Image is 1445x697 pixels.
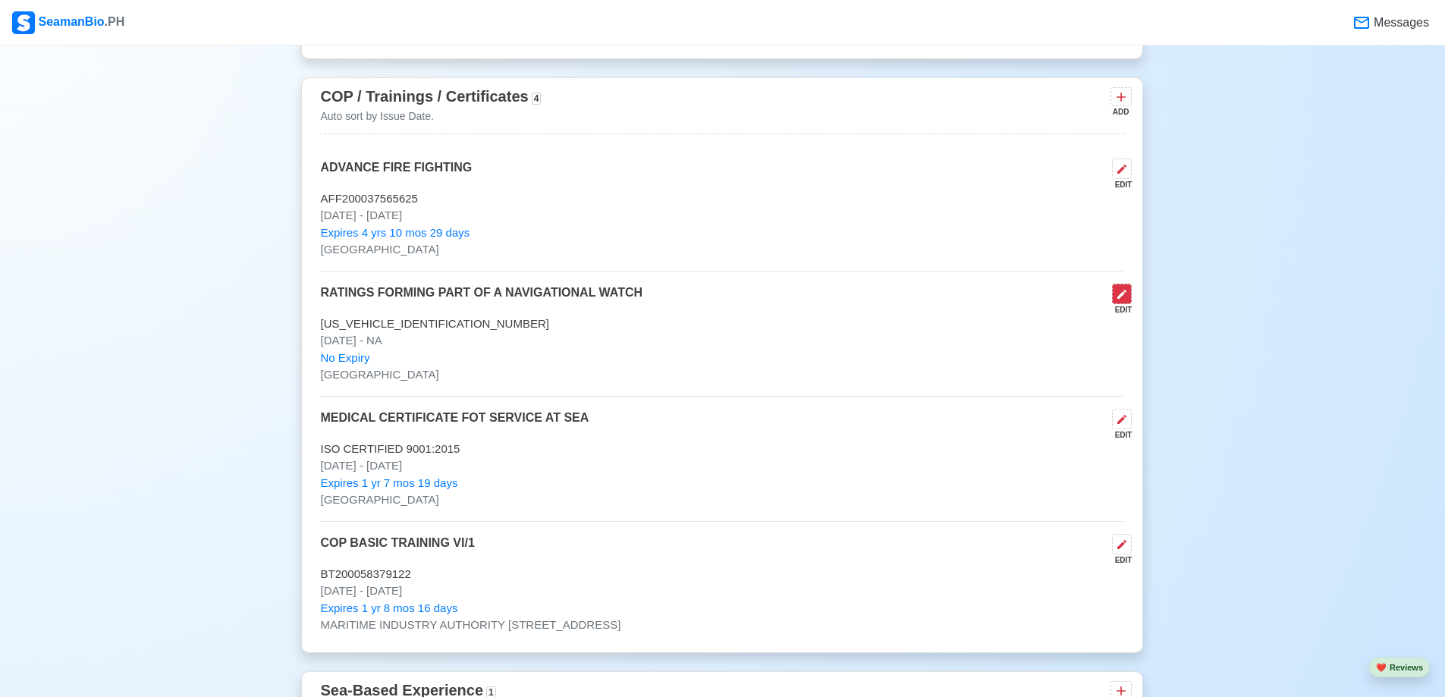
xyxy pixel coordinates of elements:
p: [DATE] - [DATE] [320,457,1124,475]
p: MEDICAL CERTIFICATE FOT SERVICE AT SEA [320,409,589,441]
p: [GEOGRAPHIC_DATA] [320,491,1124,509]
p: ADVANCE FIRE FIGHTING [320,159,472,190]
span: Messages [1371,14,1429,32]
span: No Expiry [320,350,369,367]
p: [DATE] - [DATE] [320,582,1124,600]
div: EDIT [1106,179,1132,190]
p: [GEOGRAPHIC_DATA] [320,366,1124,384]
p: [DATE] - [DATE] [320,207,1124,224]
span: heart [1376,663,1387,672]
p: AFF200037565625 [320,190,1124,208]
span: Expires 4 yrs 10 mos 29 days [320,224,470,242]
div: EDIT [1106,554,1132,566]
div: EDIT [1106,304,1132,316]
p: RATINGS FORMING PART OF A NAVIGATIONAL WATCH [320,284,642,316]
p: Auto sort by Issue Date. [320,108,541,124]
div: ADD [1110,106,1129,118]
span: COP / Trainings / Certificates [320,88,528,105]
div: SeamanBio [12,11,124,34]
img: Logo [12,11,35,34]
span: 4 [532,93,542,105]
div: EDIT [1106,429,1132,441]
p: [GEOGRAPHIC_DATA] [320,241,1124,259]
span: Expires 1 yr 7 mos 19 days [320,475,457,492]
p: [US_VEHICLE_IDENTIFICATION_NUMBER] [320,316,1124,333]
p: [DATE] - NA [320,332,1124,350]
p: BT200058379122 [320,566,1124,583]
p: MARITIME INDUSTRY AUTHORITY [STREET_ADDRESS] [320,617,1124,634]
p: ISO CERTIFIED 9001:2015 [320,441,1124,458]
span: .PH [105,15,125,28]
p: COP BASIC TRAINING VI/1 [320,534,474,566]
span: Expires 1 yr 8 mos 16 days [320,600,457,617]
button: heartReviews [1369,658,1430,678]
